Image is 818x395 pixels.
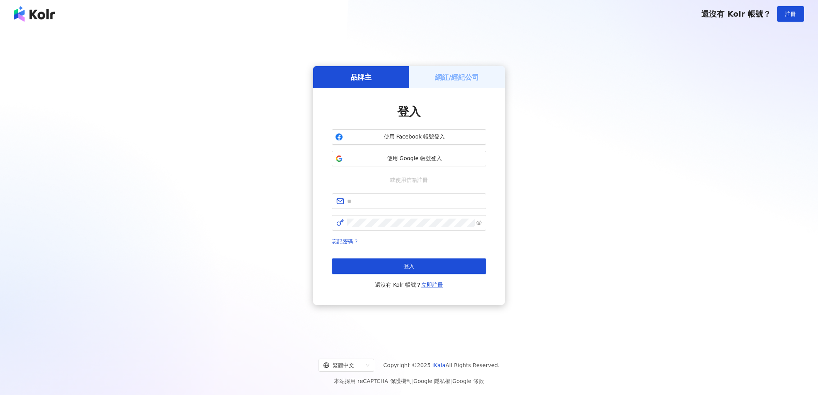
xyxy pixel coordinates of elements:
[413,378,450,384] a: Google 隱私權
[397,105,421,118] span: 登入
[452,378,484,384] a: Google 條款
[450,378,452,384] span: |
[332,151,486,166] button: 使用 Google 帳號登入
[332,238,359,245] a: 忘記密碼？
[351,72,372,82] h5: 品牌主
[404,263,414,269] span: 登入
[323,359,363,371] div: 繁體中文
[785,11,796,17] span: 註冊
[346,133,483,141] span: 使用 Facebook 帳號登入
[375,280,443,289] span: 還沒有 Kolr 帳號？
[332,129,486,145] button: 使用 Facebook 帳號登入
[433,362,446,368] a: iKala
[334,376,484,386] span: 本站採用 reCAPTCHA 保護機制
[421,282,443,288] a: 立即註冊
[385,176,433,184] span: 或使用信箱註冊
[435,72,479,82] h5: 網紅/經紀公司
[777,6,804,22] button: 註冊
[412,378,414,384] span: |
[332,258,486,274] button: 登入
[476,220,482,226] span: eye-invisible
[14,6,55,22] img: logo
[346,155,483,162] span: 使用 Google 帳號登入
[701,9,771,19] span: 還沒有 Kolr 帳號？
[383,361,500,370] span: Copyright © 2025 All Rights Reserved.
